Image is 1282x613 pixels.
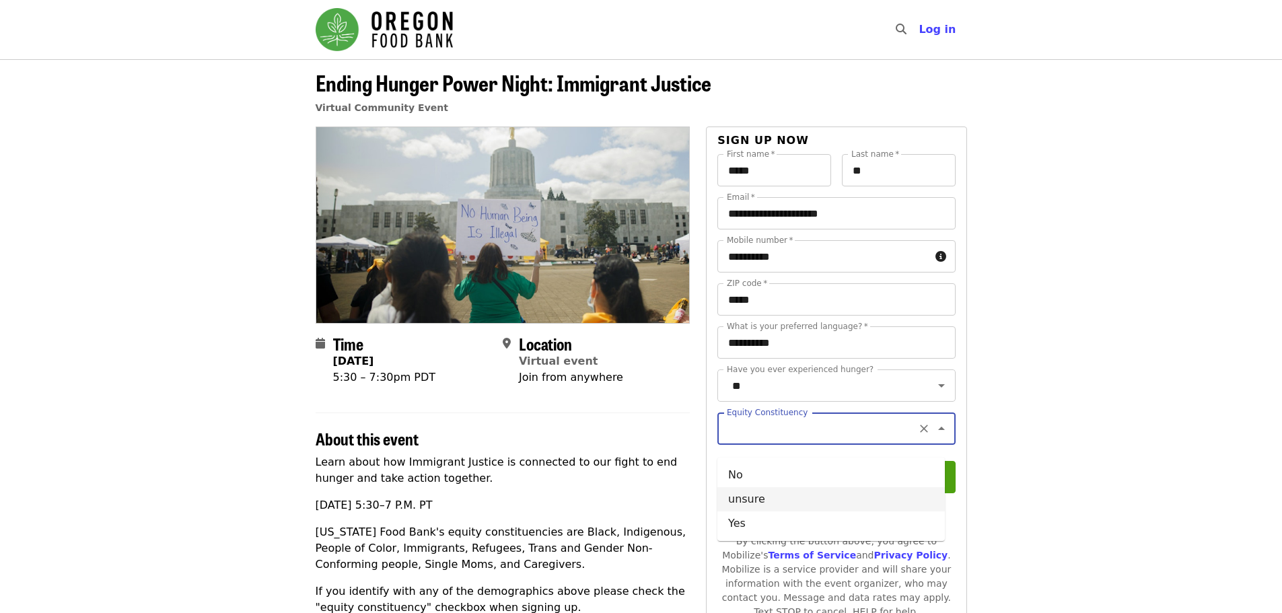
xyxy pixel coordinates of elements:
img: Oregon Food Bank - Home [316,8,453,51]
span: Join from anywhere [519,371,623,384]
span: Time [333,332,363,355]
img: Ending Hunger Power Night: Immigrant Justice organized by Oregon Food Bank [316,127,690,322]
p: [US_STATE] Food Bank's equity constituencies are Black, Indigenous, People of Color, Immigrants, ... [316,524,690,573]
p: [DATE] 5:30–7 P.M. PT [316,497,690,513]
span: Sign up now [717,134,809,147]
label: Mobile number [727,236,793,244]
span: Ending Hunger Power Night: Immigrant Justice [316,67,711,98]
button: Log in [908,16,966,43]
input: Search [915,13,925,46]
a: Virtual event [519,355,598,367]
label: What is your preferred language? [727,322,868,330]
li: Yes [717,511,945,536]
input: ZIP code [717,283,955,316]
button: Open [932,376,951,395]
label: Have you ever experienced hunger? [727,365,874,373]
input: Email [717,197,955,229]
span: About this event [316,427,419,450]
label: Email [727,193,755,201]
input: First name [717,154,831,186]
li: No [717,463,945,487]
label: ZIP code [727,279,767,287]
span: Location [519,332,572,355]
i: calendar icon [316,337,325,350]
i: map-marker-alt icon [503,337,511,350]
div: 5:30 – 7:30pm PDT [333,369,436,386]
label: First name [727,150,775,158]
button: Clear [915,419,933,438]
span: Log in [919,23,956,36]
button: Close [932,419,951,438]
label: Last name [851,150,899,158]
a: Terms of Service [768,550,856,561]
i: search icon [896,23,906,36]
input: Mobile number [717,240,929,273]
li: unsure [717,487,945,511]
strong: [DATE] [333,355,374,367]
p: Learn about how Immigrant Justice is connected to our fight to end hunger and take action together. [316,454,690,486]
a: Privacy Policy [874,550,948,561]
input: Last name [842,154,956,186]
i: circle-info icon [935,250,946,263]
input: What is your preferred language? [717,326,955,359]
a: Virtual Community Event [316,102,448,113]
label: Equity Constituency [727,408,808,417]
